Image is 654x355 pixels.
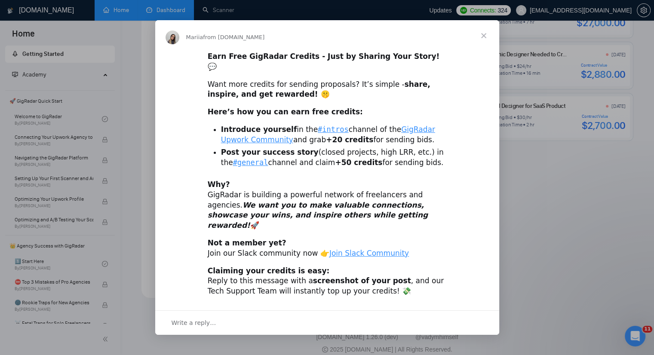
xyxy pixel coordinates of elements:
div: Want more credits for sending proposals? It’s simple - [208,80,447,100]
a: #general [233,158,268,167]
a: Join Slack Community [329,249,409,257]
b: Not a member yet? [208,239,286,247]
b: +50 credits [335,158,382,167]
b: Why? [208,180,230,189]
span: Close [468,20,499,51]
div: Join our Slack community now 👉 [208,238,447,259]
b: screenshot of your post [313,276,411,285]
span: Mariia [186,34,203,40]
span: Write a reply… [172,317,216,328]
div: 💬 [208,52,447,72]
li: (closed projects, high LRR, etc.) in the channel and claim for sending bids. [221,147,447,168]
b: +20 credits [326,135,373,144]
li: in the channel of the and grab for sending bids. [221,125,447,145]
b: Here’s how you can earn free credits: [208,107,363,116]
div: Open conversation and reply [155,310,499,335]
img: Profile image for Mariia [166,31,179,44]
b: Introduce yourself [221,125,297,134]
b: Earn Free GigRadar Credits - Just by Sharing Your Story! [208,52,439,61]
span: from [DOMAIN_NAME] [203,34,264,40]
div: GigRadar is building a powerful network of freelancers and agencies. 🚀 [208,180,447,231]
div: Reply to this message with a , and our Tech Support Team will instantly top up your credits! 💸 [208,266,447,297]
i: We want you to make valuable connections, showcase your wins, and inspire others while getting re... [208,201,428,230]
a: GigRadar Upwork Community [221,125,435,144]
b: Claiming your credits is easy: [208,266,330,275]
a: #intros [318,125,349,134]
b: Post your success story [221,148,319,156]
